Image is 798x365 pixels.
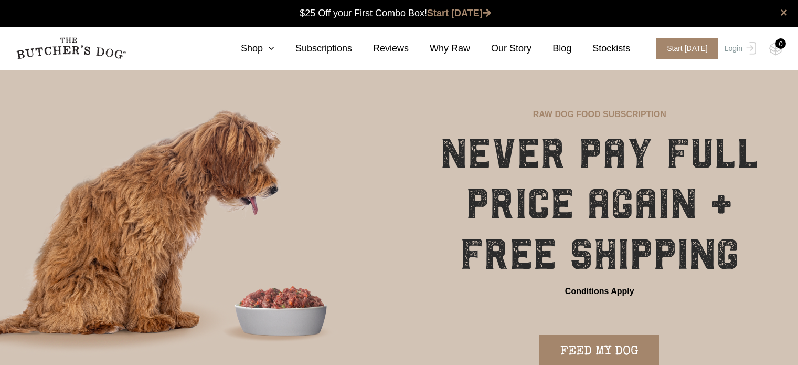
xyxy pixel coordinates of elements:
[722,38,756,59] a: Login
[428,129,772,280] h1: NEVER PAY FULL PRICE AGAIN + FREE SHIPPING
[470,41,531,56] a: Our Story
[427,8,491,18] a: Start [DATE]
[352,41,409,56] a: Reviews
[775,38,786,49] div: 0
[274,41,352,56] a: Subscriptions
[533,108,666,121] p: RAW DOG FOOD SUBSCRIPTION
[571,41,630,56] a: Stockists
[656,38,718,59] span: Start [DATE]
[531,41,571,56] a: Blog
[780,6,788,19] a: close
[409,41,470,56] a: Why Raw
[565,285,634,298] a: Conditions Apply
[769,42,782,56] img: TBD_Cart-Empty.png
[646,38,722,59] a: Start [DATE]
[220,41,274,56] a: Shop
